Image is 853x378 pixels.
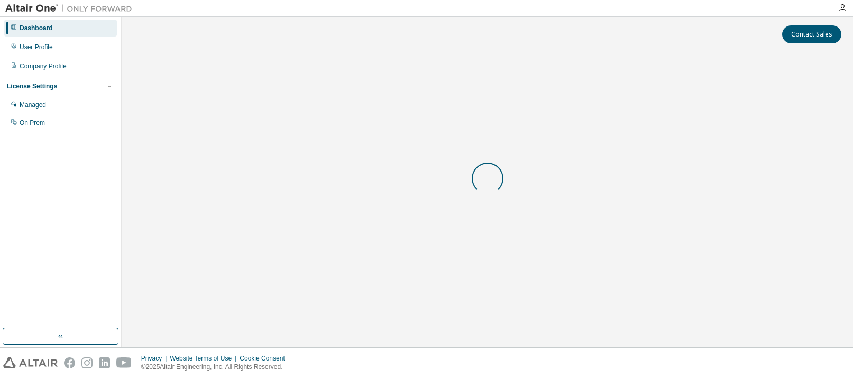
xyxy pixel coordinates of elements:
img: instagram.svg [81,357,93,368]
div: Company Profile [20,62,67,70]
div: Dashboard [20,24,53,32]
button: Contact Sales [782,25,841,43]
img: youtube.svg [116,357,132,368]
img: linkedin.svg [99,357,110,368]
div: License Settings [7,82,57,91]
div: Cookie Consent [240,354,291,363]
img: altair_logo.svg [3,357,58,368]
div: Website Terms of Use [170,354,240,363]
div: User Profile [20,43,53,51]
div: Privacy [141,354,170,363]
img: facebook.svg [64,357,75,368]
p: © 2025 Altair Engineering, Inc. All Rights Reserved. [141,363,291,372]
div: Managed [20,101,46,109]
div: On Prem [20,119,45,127]
img: Altair One [5,3,137,14]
